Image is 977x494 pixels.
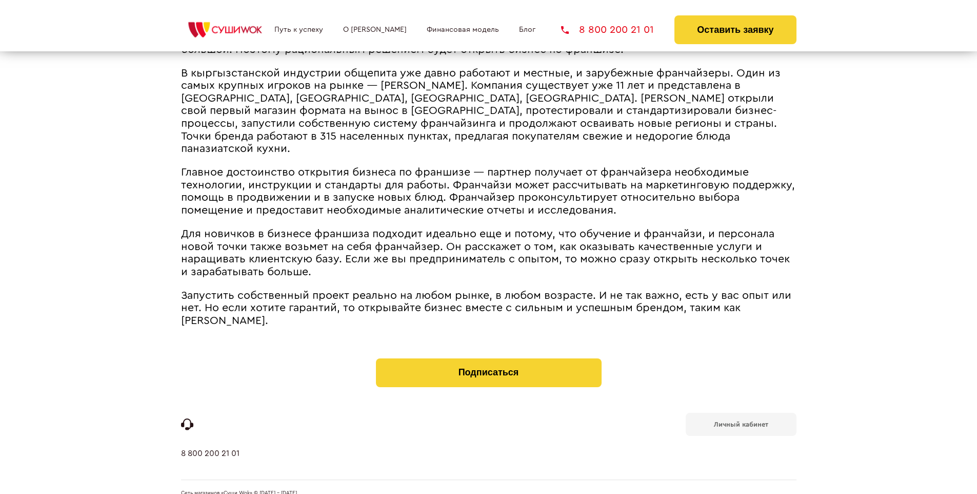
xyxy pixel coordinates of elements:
[181,167,795,216] span: Главное достоинство открытия бизнеса по франшизе ― партнер получает от франчайзера необходимые те...
[181,18,772,54] span: Может показаться, что запустить бизнес с [PERSON_NAME] без предпринимательского опыта на новом ры...
[181,449,240,480] a: 8 800 200 21 01
[376,358,602,387] button: Подписаться
[181,229,790,277] span: Для новичков в бизнесе франшиза подходит идеально еще и потому, что обучение и франчайзи, и персо...
[674,15,796,44] button: Оставить заявку
[714,421,768,428] b: Личный кабинет
[274,26,323,34] a: Путь к успеху
[579,25,654,35] span: 8 800 200 21 01
[427,26,499,34] a: Финансовая модель
[561,25,654,35] a: 8 800 200 21 01
[181,68,781,155] span: В кыргызстанской индустрии общепита уже давно работают и местные, и зарубежные франчайзеры. Один ...
[519,26,535,34] a: Блог
[181,290,791,326] span: Запустить собственный проект реально на любом рынке, в любом возрасте. И не так важно, есть у вас...
[686,413,796,436] a: Личный кабинет
[343,26,407,34] a: О [PERSON_NAME]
